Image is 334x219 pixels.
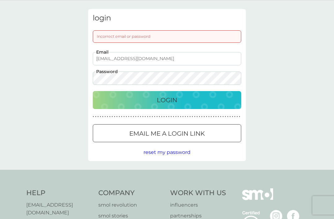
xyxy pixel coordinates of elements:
p: ● [147,115,148,118]
p: ● [126,115,127,118]
p: ● [201,115,203,118]
p: ● [105,115,106,118]
p: ● [175,115,177,118]
p: ● [220,115,221,118]
p: ● [194,115,195,118]
button: Email me a login link [93,124,241,142]
p: Login [157,95,177,105]
p: ● [227,115,229,118]
p: ● [95,115,96,118]
p: ● [149,115,151,118]
button: reset my password [143,148,191,156]
p: ● [123,115,125,118]
a: influencers [170,201,226,209]
p: ● [93,115,94,118]
p: ● [239,115,240,118]
p: ● [232,115,233,118]
p: ● [213,115,214,118]
p: ● [112,115,113,118]
p: ● [168,115,169,118]
p: ● [192,115,193,118]
p: ● [114,115,115,118]
p: ● [102,115,104,118]
h4: Help [26,188,92,198]
h3: login [93,14,241,23]
div: Incorrect email or password [93,30,241,43]
h4: Work With Us [170,188,226,198]
p: ● [116,115,118,118]
p: ● [128,115,129,118]
p: ● [185,115,186,118]
span: reset my password [143,149,191,155]
p: ● [154,115,155,118]
p: ● [190,115,191,118]
p: ● [180,115,181,118]
p: ● [131,115,132,118]
p: ● [229,115,231,118]
a: smol revolution [98,201,164,209]
p: ● [138,115,139,118]
h4: Company [98,188,164,198]
p: ● [197,115,198,118]
p: ● [135,115,136,118]
img: smol [242,188,273,209]
p: ● [119,115,120,118]
p: ● [234,115,236,118]
p: ● [199,115,200,118]
p: ● [237,115,238,118]
p: ● [164,115,165,118]
p: ● [203,115,205,118]
button: Login [93,91,241,109]
p: ● [161,115,162,118]
p: ● [159,115,160,118]
p: ● [206,115,207,118]
p: ● [182,115,184,118]
p: ● [140,115,141,118]
p: ● [171,115,172,118]
p: ● [109,115,110,118]
p: ● [133,115,134,118]
p: ● [173,115,174,118]
p: ● [97,115,99,118]
p: ● [152,115,153,118]
p: Email me a login link [129,129,205,138]
p: ● [107,115,108,118]
p: ● [145,115,146,118]
a: [EMAIL_ADDRESS][DOMAIN_NAME] [26,201,92,217]
p: ● [211,115,212,118]
p: ● [166,115,167,118]
p: ● [216,115,217,118]
p: ● [142,115,143,118]
p: ● [222,115,224,118]
p: ● [187,115,188,118]
p: ● [178,115,179,118]
p: ● [218,115,219,118]
p: ● [208,115,210,118]
p: ● [225,115,226,118]
p: ● [121,115,122,118]
p: ● [156,115,158,118]
p: ● [100,115,101,118]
